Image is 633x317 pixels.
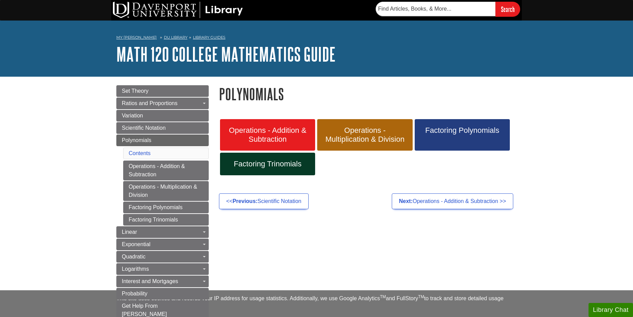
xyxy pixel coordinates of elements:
a: MATH 120 College Mathematics Guide [116,43,336,65]
a: Logarithms [116,263,209,275]
a: Ratios and Proportions [116,98,209,109]
a: Quadratic [116,251,209,263]
div: This site uses cookies and records your IP address for usage statistics. Additionally, we use Goo... [116,294,517,313]
nav: breadcrumb [116,33,517,44]
a: My [PERSON_NAME] [116,35,157,40]
a: Operations - Addition & Subtraction [123,161,209,180]
span: Operations - Multiplication & Division [322,126,407,144]
sup: TM [418,294,424,299]
span: Exponential [122,241,151,247]
span: Operations - Addition & Subtraction [225,126,310,144]
span: Factoring Polynomials [420,126,505,135]
a: Set Theory [116,85,209,97]
a: Polynomials [116,135,209,146]
a: Library Guides [193,35,225,40]
span: Quadratic [122,254,145,259]
span: Set Theory [122,88,148,94]
a: Factoring Trinomials [123,214,209,226]
a: Exponential [116,239,209,250]
span: Variation [122,113,143,118]
a: DU Library [164,35,188,40]
span: Ratios and Proportions [122,100,178,106]
a: Next:Operations - Addition & Subtraction >> [392,193,513,209]
a: Operations - Multiplication & Division [123,181,209,201]
sup: TM [380,294,386,299]
button: Library Chat [589,303,633,317]
a: Probability [116,288,209,300]
a: Variation [116,110,209,122]
form: Searches DU Library's articles, books, and more [376,2,520,16]
a: Linear [116,226,209,238]
a: Operations - Addition & Subtraction [220,119,315,151]
strong: Next: [399,198,413,204]
input: Find Articles, Books, & More... [376,2,495,16]
a: Factoring Polynomials [415,119,510,151]
h1: Polynomials [219,85,517,103]
span: Probability [122,291,147,296]
a: Scientific Notation [116,122,209,134]
a: Contents [129,150,151,156]
a: Factoring Polynomials [123,202,209,213]
span: Linear [122,229,137,235]
a: Factoring Trinomials [220,153,315,175]
strong: Previous: [233,198,258,204]
span: Scientific Notation [122,125,166,131]
span: Get Help From [PERSON_NAME] [122,303,167,317]
a: <<Previous:Scientific Notation [219,193,309,209]
span: Polynomials [122,137,151,143]
a: Interest and Mortgages [116,276,209,287]
input: Search [495,2,520,16]
img: DU Library [113,2,243,18]
span: Factoring Trinomials [225,160,310,168]
span: Logarithms [122,266,149,272]
span: Interest and Mortgages [122,278,178,284]
a: Operations - Multiplication & Division [317,119,412,151]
